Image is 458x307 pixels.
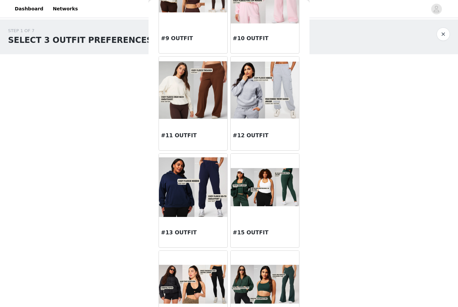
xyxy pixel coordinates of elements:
[233,34,297,43] h3: #10 OUTFIT
[8,27,153,34] div: STEP 1 OF 7
[231,265,299,303] img: #17 OUTFIT
[11,1,47,16] a: Dashboard
[159,157,227,217] img: #13 OUTFIT
[159,61,227,119] img: #11 OUTFIT
[49,1,82,16] a: Networks
[161,229,225,237] h3: #13 OUTFIT
[233,132,297,140] h3: #12 OUTFIT
[433,4,440,14] div: avatar
[161,34,225,43] h3: #9 OUTFIT
[231,62,299,118] img: #12 OUTFIT
[161,132,225,140] h3: #11 OUTFIT
[159,265,227,304] img: #16 OUTFIT
[233,229,297,237] h3: #15 OUTFIT
[8,34,153,46] h1: SELECT 3 OUTFIT PREFERENCES
[231,168,299,207] img: #15 OUTFIT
